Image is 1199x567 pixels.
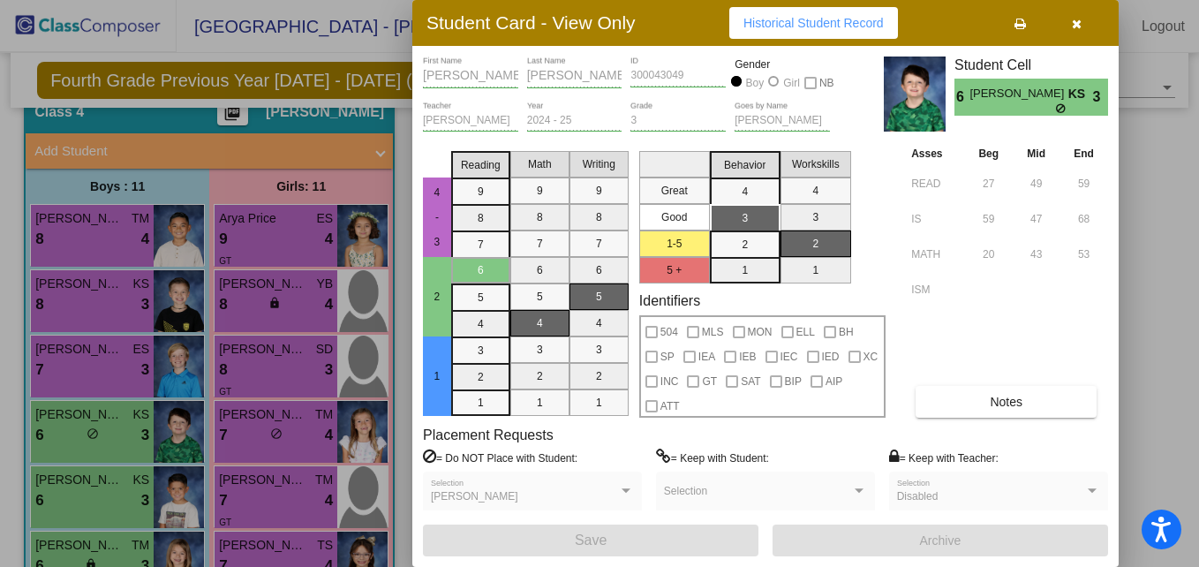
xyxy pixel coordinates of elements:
[969,85,1067,103] span: [PERSON_NAME]
[780,346,798,367] span: IEC
[990,395,1022,409] span: Notes
[429,186,445,248] span: 4 - 3
[785,371,802,392] span: BIP
[1013,144,1059,163] th: Mid
[527,115,622,127] input: year
[741,371,760,392] span: SAT
[429,370,445,382] span: 1
[426,11,636,34] h3: Student Card - View Only
[660,321,678,343] span: 504
[739,346,756,367] span: IEB
[964,144,1013,163] th: Beg
[745,75,765,91] div: Boy
[702,321,724,343] span: MLS
[423,449,577,466] label: = Do NOT Place with Student:
[907,144,964,163] th: Asses
[729,7,898,39] button: Historical Student Record
[863,346,879,367] span: XC
[911,276,960,303] input: assessment
[639,292,700,309] label: Identifiers
[423,115,518,127] input: teacher
[423,525,758,556] button: Save
[822,346,840,367] span: IED
[431,490,518,503] span: [PERSON_NAME]
[1068,85,1093,103] span: KS
[702,371,717,392] span: GT
[782,75,800,91] div: Girl
[660,371,679,392] span: INC
[575,533,607,548] span: Save
[897,490,939,503] span: Disabled
[630,70,726,82] input: Enter ID
[660,396,680,417] span: ATT
[954,87,969,108] span: 6
[429,291,445,303] span: 2
[660,346,675,367] span: SP
[748,321,773,343] span: MON
[826,371,842,392] span: AIP
[911,241,960,268] input: assessment
[735,57,830,72] mat-label: Gender
[735,115,830,127] input: goes by name
[839,321,854,343] span: BH
[743,16,884,30] span: Historical Student Record
[630,115,726,127] input: grade
[656,449,769,466] label: = Keep with Student:
[889,449,999,466] label: = Keep with Teacher:
[796,321,815,343] span: ELL
[920,533,961,548] span: Archive
[819,72,834,94] span: NB
[773,525,1108,556] button: Archive
[954,57,1108,73] h3: Student Cell
[1093,87,1108,108] span: 3
[1059,144,1108,163] th: End
[911,206,960,232] input: assessment
[916,386,1097,418] button: Notes
[698,346,715,367] span: IEA
[911,170,960,197] input: assessment
[423,427,554,443] label: Placement Requests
